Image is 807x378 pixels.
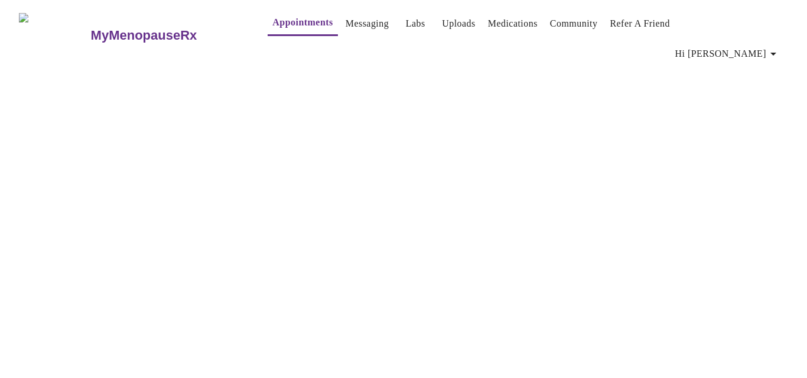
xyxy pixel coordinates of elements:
[550,15,598,32] a: Community
[406,15,425,32] a: Labs
[19,13,89,57] img: MyMenopauseRx Logo
[545,12,603,35] button: Community
[268,11,337,36] button: Appointments
[437,12,480,35] button: Uploads
[341,12,393,35] button: Messaging
[396,12,434,35] button: Labs
[89,15,244,56] a: MyMenopauseRx
[272,14,333,31] a: Appointments
[91,28,197,43] h3: MyMenopauseRx
[675,46,780,62] span: Hi [PERSON_NAME]
[488,15,538,32] a: Medications
[442,15,476,32] a: Uploads
[483,12,542,35] button: Medications
[610,15,670,32] a: Refer a Friend
[671,42,785,66] button: Hi [PERSON_NAME]
[346,15,389,32] a: Messaging
[605,12,675,35] button: Refer a Friend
